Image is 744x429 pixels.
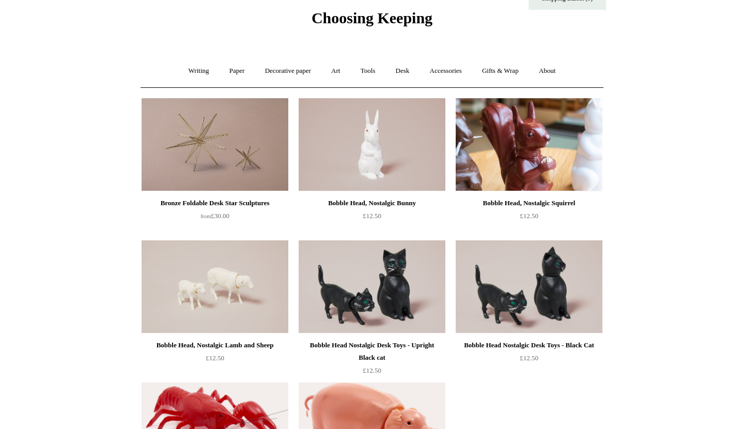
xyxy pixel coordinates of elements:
a: Desk [386,57,419,85]
a: Choosing Keeping [312,18,432,25]
a: Bronze Foldable Desk Star Sculptures Bronze Foldable Desk Star Sculptures [142,98,288,191]
img: Bobble Head Nostalgic Desk Toys - Upright Black cat [299,240,445,333]
a: Writing [179,57,219,85]
span: Choosing Keeping [312,9,432,26]
a: Bobble Head, Nostalgic Squirrel Bobble Head, Nostalgic Squirrel [456,98,602,191]
img: Bobble Head, Nostalgic Bunny [299,98,445,191]
a: Decorative paper [256,57,320,85]
img: Bobble Head, Nostalgic Squirrel [456,98,602,191]
a: Art [322,57,349,85]
a: Accessories [421,57,471,85]
div: Bobble Head, Nostalgic Squirrel [458,197,600,209]
a: About [530,57,565,85]
a: Bobble Head Nostalgic Desk Toys - Black Cat Bobble Head Nostalgic Desk Toys - Black Cat [456,240,602,333]
div: Bobble Head Nostalgic Desk Toys - Upright Black cat [301,339,443,364]
a: Bobble Head, Nostalgic Bunny £12.50 [299,197,445,239]
span: from [200,213,211,219]
a: Bobble Head Nostalgic Desk Toys - Upright Black cat Bobble Head Nostalgic Desk Toys - Upright Bla... [299,240,445,333]
a: Bobble Head Nostalgic Desk Toys - Upright Black cat £12.50 [299,339,445,381]
a: Bobble Head, Nostalgic Bunny Bobble Head, Nostalgic Bunny [299,98,445,191]
a: Bobble Head, Nostalgic Squirrel £12.50 [456,197,602,239]
div: Bronze Foldable Desk Star Sculptures [144,197,286,209]
a: Bobble Head Nostalgic Desk Toys - Black Cat £12.50 [456,339,602,381]
a: Gifts & Wrap [473,57,528,85]
a: Bobble Head, Nostalgic Lamb and Sheep Bobble Head, Nostalgic Lamb and Sheep [142,240,288,333]
div: Bobble Head, Nostalgic Lamb and Sheep [144,339,286,351]
img: Bronze Foldable Desk Star Sculptures [142,98,288,191]
img: Bobble Head, Nostalgic Lamb and Sheep [142,240,288,333]
span: £30.00 [200,212,229,220]
span: £12.50 [206,354,224,362]
a: Bobble Head, Nostalgic Lamb and Sheep £12.50 [142,339,288,381]
a: Tools [351,57,385,85]
a: Bronze Foldable Desk Star Sculptures from£30.00 [142,197,288,239]
div: Bobble Head Nostalgic Desk Toys - Black Cat [458,339,600,351]
span: £12.50 [520,212,538,220]
img: Bobble Head Nostalgic Desk Toys - Black Cat [456,240,602,333]
span: £12.50 [520,354,538,362]
div: Bobble Head, Nostalgic Bunny [301,197,443,209]
span: £12.50 [363,366,381,374]
a: Paper [220,57,254,85]
span: £12.50 [363,212,381,220]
